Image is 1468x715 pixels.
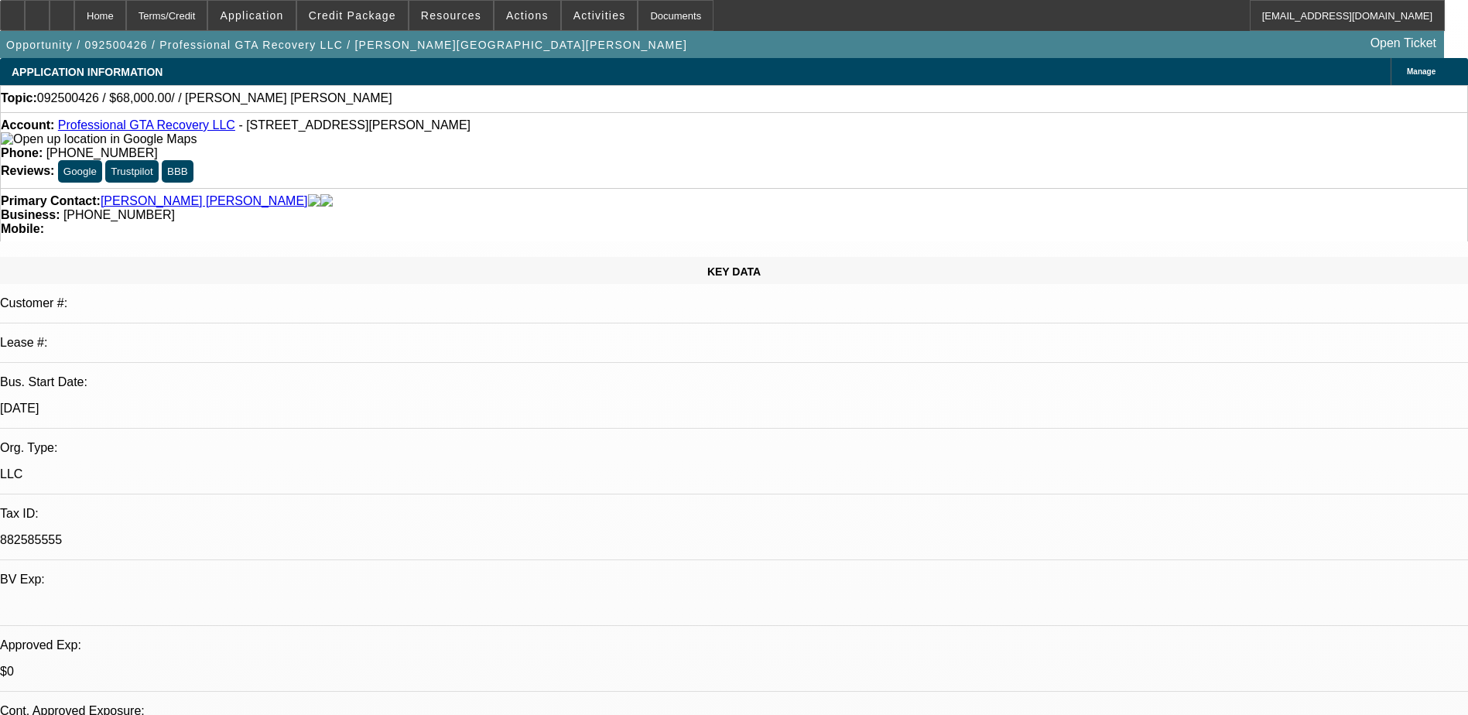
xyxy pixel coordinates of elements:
[46,146,158,159] span: [PHONE_NUMBER]
[1,132,197,146] img: Open up location in Google Maps
[37,91,392,105] span: 092500426 / $68,000.00/ / [PERSON_NAME] [PERSON_NAME]
[1,132,197,145] a: View Google Maps
[1364,30,1442,56] a: Open Ticket
[409,1,493,30] button: Resources
[421,9,481,22] span: Resources
[1407,67,1435,76] span: Manage
[101,194,308,208] a: [PERSON_NAME] [PERSON_NAME]
[494,1,560,30] button: Actions
[320,194,333,208] img: linkedin-icon.png
[573,9,626,22] span: Activities
[63,208,175,221] span: [PHONE_NUMBER]
[1,146,43,159] strong: Phone:
[562,1,638,30] button: Activities
[58,118,235,132] a: Professional GTA Recovery LLC
[1,208,60,221] strong: Business:
[208,1,295,30] button: Application
[58,160,102,183] button: Google
[707,265,761,278] span: KEY DATA
[309,9,396,22] span: Credit Package
[297,1,408,30] button: Credit Package
[1,91,37,105] strong: Topic:
[1,194,101,208] strong: Primary Contact:
[220,9,283,22] span: Application
[6,39,687,51] span: Opportunity / 092500426 / Professional GTA Recovery LLC / [PERSON_NAME][GEOGRAPHIC_DATA][PERSON_N...
[105,160,158,183] button: Trustpilot
[1,222,44,235] strong: Mobile:
[506,9,549,22] span: Actions
[1,118,54,132] strong: Account:
[238,118,471,132] span: - [STREET_ADDRESS][PERSON_NAME]
[12,66,163,78] span: APPLICATION INFORMATION
[308,194,320,208] img: facebook-icon.png
[1,164,54,177] strong: Reviews:
[162,160,193,183] button: BBB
